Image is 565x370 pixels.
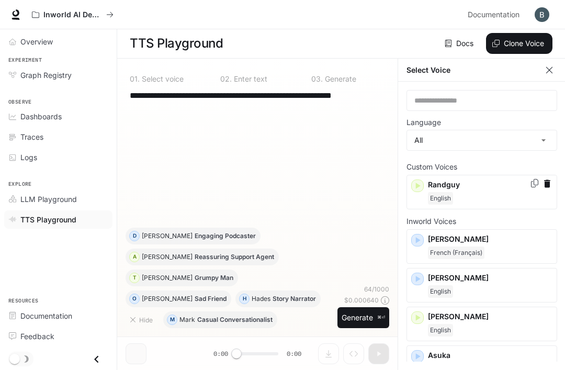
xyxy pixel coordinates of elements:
[428,311,552,322] p: [PERSON_NAME]
[4,128,112,146] a: Traces
[406,218,557,225] p: Inworld Voices
[406,163,557,171] p: Custom Voices
[130,33,223,54] h1: TTS Playground
[337,307,389,329] button: Generate⌘⏎
[377,315,385,321] p: ⌘⏎
[4,210,112,229] a: TTS Playground
[235,290,321,307] button: HHadesStory Narrator
[179,317,195,323] p: Mark
[195,296,227,302] p: Sad Friend
[195,275,233,281] p: Grumpy Man
[20,214,76,225] span: TTS Playground
[535,7,549,22] img: User avatar
[4,190,112,208] a: LLM Playground
[443,33,478,54] a: Docs
[4,32,112,51] a: Overview
[20,331,54,342] span: Feedback
[232,75,267,83] p: Enter text
[344,296,379,305] p: $ 0.000640
[197,317,273,323] p: Casual Conversationalist
[240,290,249,307] div: H
[130,249,139,265] div: A
[142,254,193,260] p: [PERSON_NAME]
[252,296,270,302] p: Hades
[195,254,274,260] p: Reassuring Support Agent
[140,75,184,83] p: Select voice
[428,350,552,361] p: Asuka
[27,4,118,25] button: All workspaces
[130,270,139,286] div: T
[20,131,43,142] span: Traces
[126,249,279,265] button: A[PERSON_NAME]Reassuring Support Agent
[4,148,112,166] a: Logs
[142,275,193,281] p: [PERSON_NAME]
[20,70,72,81] span: Graph Registry
[195,233,256,239] p: Engaging Podcaster
[323,75,356,83] p: Generate
[126,311,159,328] button: Hide
[167,311,177,328] div: M
[163,311,277,328] button: MMarkCasual Conversationalist
[4,107,112,126] a: Dashboards
[406,119,441,126] p: Language
[428,234,552,244] p: [PERSON_NAME]
[130,75,140,83] p: 0 1 .
[142,296,193,302] p: [PERSON_NAME]
[364,285,389,294] p: 64 / 1000
[126,228,261,244] button: D[PERSON_NAME]Engaging Podcaster
[126,290,231,307] button: O[PERSON_NAME]Sad Friend
[20,194,77,205] span: LLM Playground
[311,75,323,83] p: 0 3 .
[464,4,527,25] a: Documentation
[4,327,112,345] a: Feedback
[486,33,552,54] button: Clone Voice
[130,290,139,307] div: O
[428,285,453,298] span: English
[20,111,62,122] span: Dashboards
[428,324,453,337] span: English
[428,180,552,190] p: Randguy
[20,310,72,321] span: Documentation
[126,270,238,286] button: T[PERSON_NAME]Grumpy Man
[428,192,453,205] span: English
[220,75,232,83] p: 0 2 .
[4,66,112,84] a: Graph Registry
[273,296,316,302] p: Story Narrator
[85,349,108,370] button: Close drawer
[43,10,102,19] p: Inworld AI Demos
[428,246,484,259] span: French (Français)
[407,130,557,150] div: All
[130,228,139,244] div: D
[20,152,37,163] span: Logs
[4,307,112,325] a: Documentation
[529,179,540,187] button: Copy Voice ID
[142,233,193,239] p: [PERSON_NAME]
[468,8,519,21] span: Documentation
[9,353,20,364] span: Dark mode toggle
[532,4,552,25] button: User avatar
[20,36,53,47] span: Overview
[428,273,552,283] p: [PERSON_NAME]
